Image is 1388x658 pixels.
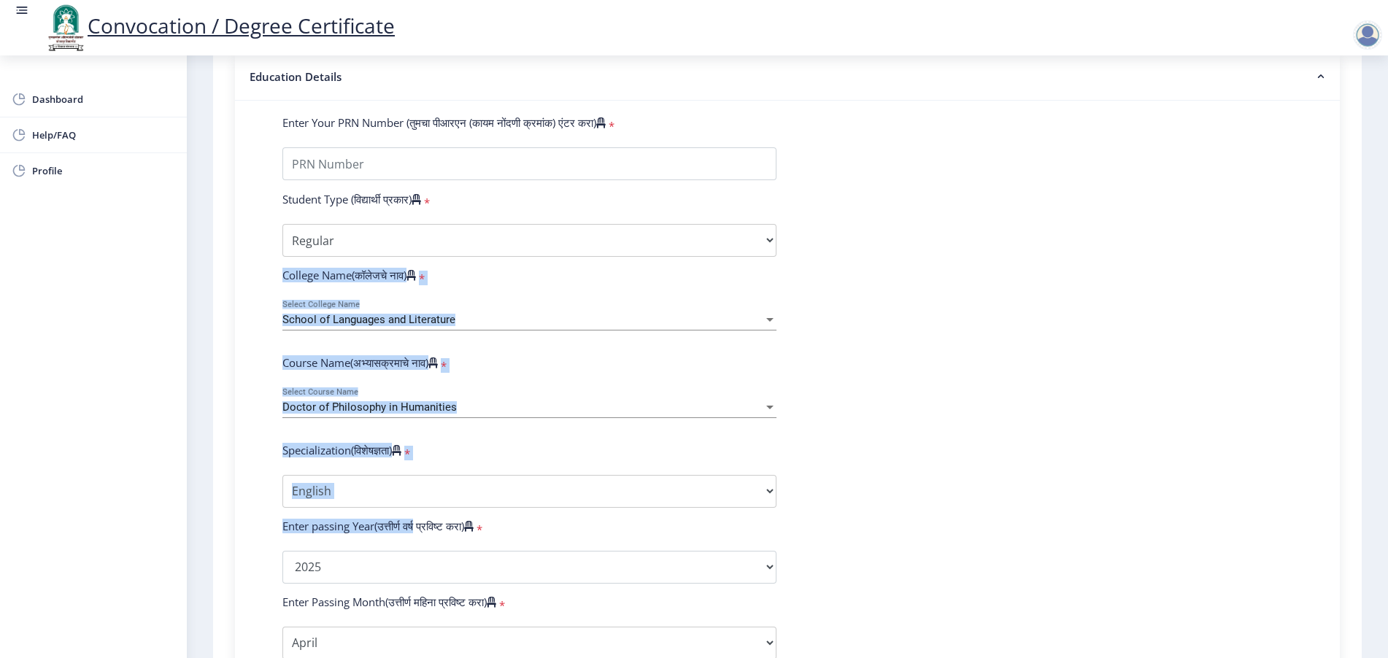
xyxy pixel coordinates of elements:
[282,595,496,609] label: Enter Passing Month(उत्तीर्ण महिना प्रविष्ट करा)
[32,162,175,179] span: Profile
[235,53,1340,101] nb-accordion-item-header: Education Details
[282,519,474,533] label: Enter passing Year(उत्तीर्ण वर्ष प्रविष्ट करा)
[282,268,416,282] label: College Name(कॉलेजचे नाव)
[282,443,401,457] label: Specialization(विशेषज्ञता)
[44,3,88,53] img: logo
[282,313,455,326] span: School of Languages and Literature
[282,115,606,130] label: Enter Your PRN Number (तुमचा पीआरएन (कायम नोंदणी क्रमांक) एंटर करा)
[282,147,776,180] input: PRN Number
[32,126,175,144] span: Help/FAQ
[32,90,175,108] span: Dashboard
[282,355,438,370] label: Course Name(अभ्यासक्रमाचे नाव)
[282,400,457,414] span: Doctor of Philosophy in Humanities
[44,12,395,39] a: Convocation / Degree Certificate
[282,192,421,206] label: Student Type (विद्यार्थी प्रकार)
